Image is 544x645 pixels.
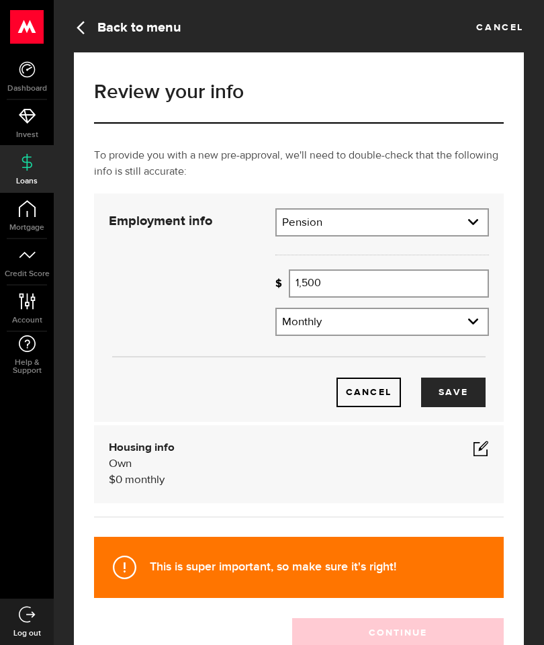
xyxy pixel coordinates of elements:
[421,378,486,407] button: Save
[150,560,396,574] strong: This is super important, so make sure it's right!
[109,458,132,470] span: Own
[116,474,122,486] span: 0
[476,17,524,32] a: Cancel
[74,17,181,36] a: Back to menu
[109,442,175,454] b: Housing info
[109,474,116,486] span: $
[94,148,504,180] p: To provide you with a new pre-approval, we'll need to double-check that the following info is sti...
[109,214,212,228] strong: Employment info
[11,5,51,46] button: Open LiveChat chat widget
[336,378,401,407] button: Cancel
[94,82,504,102] h1: Review your info
[125,474,165,486] span: monthly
